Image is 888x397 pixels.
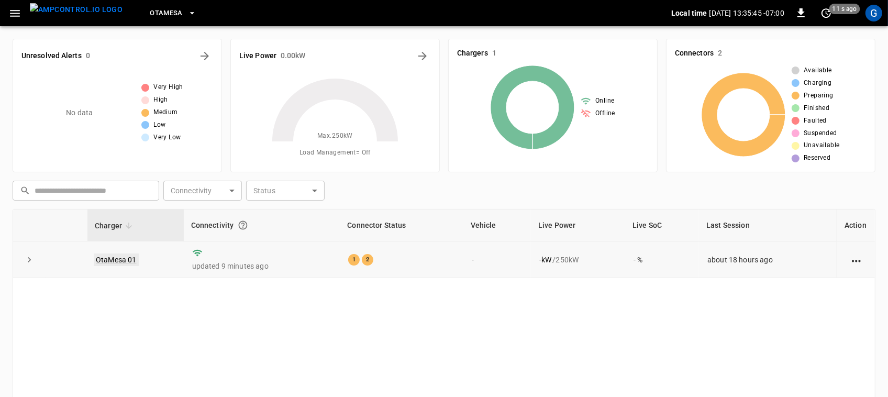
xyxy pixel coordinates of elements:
div: / 250 kW [539,255,617,265]
h6: Chargers [457,48,488,59]
span: Load Management = Off [299,148,371,158]
div: Connectivity [191,216,333,235]
span: Medium [153,107,177,118]
th: Vehicle [463,209,531,241]
button: Connection between the charger and our software. [234,216,252,235]
span: Low [153,120,165,130]
span: Reserved [804,153,830,163]
td: - % [625,241,699,278]
div: 1 [348,254,360,266]
span: Charger [95,219,136,232]
span: Offline [595,108,615,119]
button: expand row [21,252,37,268]
span: Very High [153,82,183,93]
p: No data [66,107,93,118]
span: 11 s ago [829,4,860,14]
h6: Live Power [239,50,276,62]
a: OtaMesa 01 [94,253,139,266]
th: Last Session [699,209,837,241]
span: Online [595,96,614,106]
h6: 0.00 kW [281,50,306,62]
button: OtaMesa [146,3,201,24]
div: 2 [362,254,373,266]
p: Local time [671,8,707,18]
img: ampcontrol.io logo [30,3,123,16]
th: Connector Status [340,209,463,241]
p: updated 9 minutes ago [192,261,332,271]
p: - kW [539,255,551,265]
h6: Connectors [675,48,714,59]
div: action cell options [850,255,863,265]
span: Finished [804,103,829,114]
h6: Unresolved Alerts [21,50,82,62]
th: Action [837,209,875,241]
h6: 1 [492,48,496,59]
div: profile-icon [865,5,882,21]
button: Energy Overview [414,48,431,64]
th: Live SoC [625,209,699,241]
button: set refresh interval [818,5,835,21]
td: about 18 hours ago [699,241,837,278]
span: Suspended [804,128,837,139]
h6: 2 [718,48,722,59]
span: Charging [804,78,831,89]
span: Very Low [153,133,181,143]
button: All Alerts [196,48,213,64]
span: Available [804,65,832,76]
span: Unavailable [804,140,839,151]
span: Preparing [804,91,834,101]
span: Max. 250 kW [317,131,353,141]
h6: 0 [86,50,90,62]
p: [DATE] 13:35:45 -07:00 [709,8,784,18]
span: OtaMesa [150,7,183,19]
th: Live Power [531,209,625,241]
td: - [463,241,531,278]
span: Faulted [804,116,827,126]
span: High [153,95,168,105]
